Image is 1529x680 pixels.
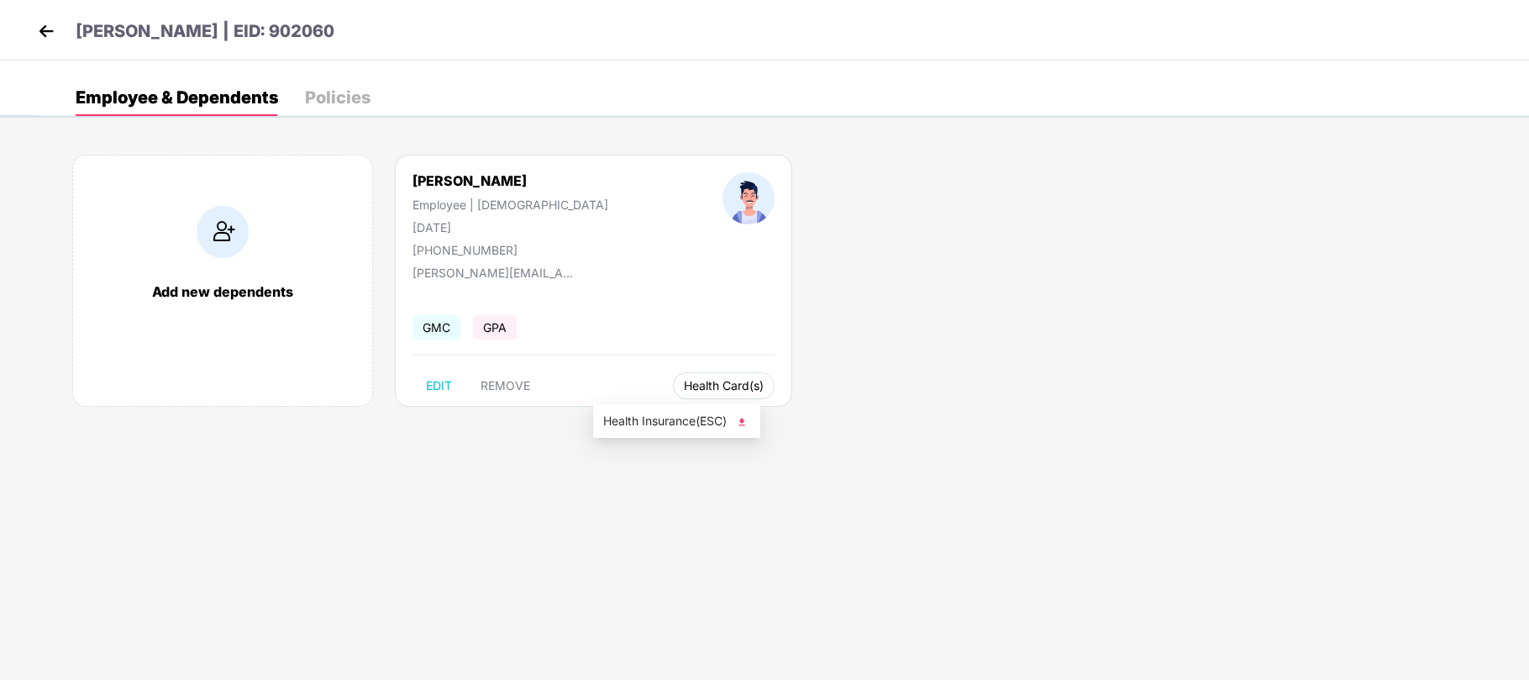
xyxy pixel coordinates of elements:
[412,172,608,189] div: [PERSON_NAME]
[473,315,517,340] span: GPA
[412,315,460,340] span: GMC
[412,266,581,280] div: [PERSON_NAME][EMAIL_ADDRESS][PERSON_NAME][DOMAIN_NAME]
[412,198,608,212] div: Employee | [DEMOGRAPHIC_DATA]
[412,372,465,399] button: EDIT
[76,89,278,106] div: Employee & Dependents
[305,89,370,106] div: Policies
[76,18,334,45] p: [PERSON_NAME] | EID: 902060
[34,18,59,44] img: back
[412,220,608,235] div: [DATE]
[426,379,452,393] span: EDIT
[197,206,249,258] img: addIcon
[733,414,750,430] img: svg+xml;base64,PHN2ZyB4bWxucz0iaHR0cDovL3d3dy53My5vcmcvMjAwMC9zdmciIHhtbG5zOnhsaW5rPSJodHRwOi8vd3...
[673,372,775,399] button: Health Card(s)
[722,172,775,224] img: profileImage
[603,412,750,430] span: Health Insurance(ESC)
[684,382,764,390] span: Health Card(s)
[90,283,355,300] div: Add new dependents
[467,372,544,399] button: REMOVE
[412,243,608,257] div: [PHONE_NUMBER]
[481,379,530,393] span: REMOVE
